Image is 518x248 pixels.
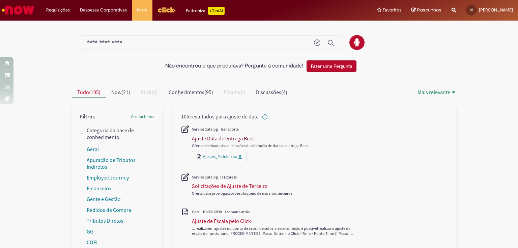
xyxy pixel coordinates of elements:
a: Rascunhos [411,7,441,13]
h2: Não encontrou o que procurava? Pergunte à comunidade! [165,63,303,69]
span: Despesas Corporativas [80,7,127,13]
img: ServiceNow [1,3,35,17]
img: click_logo_yellow_360x200.png [157,5,176,15]
span: RF [470,8,473,12]
p: +GenAi [208,7,225,15]
span: More [137,7,147,13]
span: [PERSON_NAME] [479,7,513,13]
span: Favoritos [383,7,401,13]
span: Requisições [46,7,70,13]
button: Fazer uma Pergunta [307,60,356,72]
span: Rascunhos [417,7,441,13]
div: Padroniza [186,7,225,15]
